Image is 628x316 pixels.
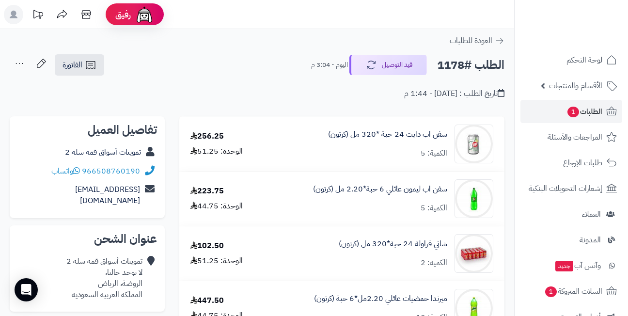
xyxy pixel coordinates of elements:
a: المراجعات والأسئلة [520,126,622,149]
h2: الطلب #1178 [437,55,504,75]
a: تحديثات المنصة [26,5,50,27]
span: الطلبات [566,105,602,118]
span: لوحة التحكم [566,53,602,67]
a: [EMAIL_ADDRESS][DOMAIN_NAME] [75,184,140,206]
div: الكمية: 5 [421,203,447,214]
span: الفاتورة [63,59,82,71]
span: إشعارات التحويلات البنكية [529,182,602,195]
a: لوحة التحكم [520,48,622,72]
span: المراجعات والأسئلة [548,130,602,144]
a: سفن اب ليمون عائلي 6 حبة*2.20 مل (كرتون) [313,184,447,195]
div: الوحدة: 51.25 [190,255,243,267]
span: 1 [567,107,579,117]
a: طلبات الإرجاع [520,151,622,174]
span: طلبات الإرجاع [563,156,602,170]
a: ميرندا حمضيات عائلي 2.20مل*6 حبة (كرتون) [314,293,447,304]
span: 1 [545,286,557,297]
h2: عنوان الشحن [17,233,157,245]
span: جديد [555,261,573,271]
span: المدونة [580,233,601,247]
img: ai-face.png [135,5,154,24]
a: السلات المتروكة1 [520,280,622,303]
div: تموينات أسواق قمه سله 2 لا يوجد حاليا، الروضة، الرياض المملكة العربية السعودية [66,256,142,300]
div: 102.50 [190,240,224,252]
img: 1747541306-e6e5e2d5-9b67-463e-b81b-59a02ee4-90x90.jpg [455,179,493,218]
small: اليوم - 3:04 م [311,60,348,70]
a: العودة للطلبات [450,35,504,47]
span: الأقسام والمنتجات [549,79,602,93]
a: 966508760190 [82,165,140,177]
span: العملاء [582,207,601,221]
div: الوحدة: 44.75 [190,201,243,212]
span: رفيق [115,9,131,20]
img: 1747540408-7a431d2a-4456-4a4d-8b76-9a07e3ea-90x90.jpg [455,125,493,163]
div: Open Intercom Messenger [15,278,38,301]
a: المدونة [520,228,622,252]
div: الوحدة: 51.25 [190,146,243,157]
div: 256.25 [190,131,224,142]
div: تاريخ الطلب : [DATE] - 1:44 م [404,88,504,99]
a: شاني فراولة 24 حبة*320 مل (كرتون) [339,238,447,250]
a: الطلبات1 [520,100,622,123]
a: إشعارات التحويلات البنكية [520,177,622,200]
button: قيد التوصيل [349,55,427,75]
span: العودة للطلبات [450,35,492,47]
img: 1747542077-4f066927-1750-4e9d-9c34-ff2f7387-90x90.jpg [455,234,493,273]
a: الفاتورة [55,54,104,76]
h2: تفاصيل العميل [17,124,157,136]
div: 447.50 [190,295,224,306]
a: واتساب [51,165,80,177]
span: السلات المتروكة [544,284,602,298]
div: الكمية: 2 [421,257,447,269]
a: سفن اب دايت 24 حبة *320 مل (كرتون) [328,129,447,140]
a: وآتس آبجديد [520,254,622,277]
a: العملاء [520,203,622,226]
div: الكمية: 5 [421,148,447,159]
a: تموينات أسواق قمه سله 2 [65,146,141,158]
div: 223.75 [190,186,224,197]
span: وآتس آب [554,259,601,272]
